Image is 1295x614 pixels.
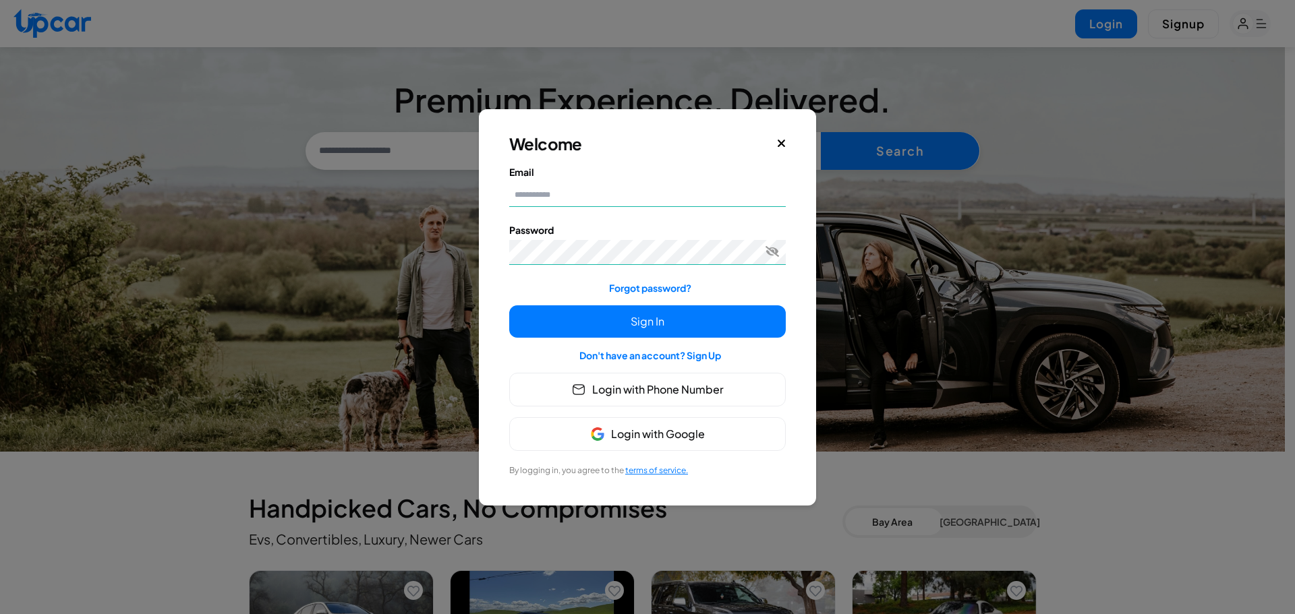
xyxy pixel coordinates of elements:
[609,282,691,294] a: Forgot password?
[509,373,786,406] button: Login with Phone Number
[611,426,705,442] span: Login with Google
[572,383,585,396] img: Email Icon
[591,427,604,441] img: Google Icon
[592,381,724,398] span: Login with Phone Number
[509,464,688,477] label: By logging in, you agree to the
[509,133,582,154] h3: Welcome
[766,245,779,258] button: Toggle password visibility
[625,465,688,475] span: terms of service.
[509,417,786,451] button: Login with Google
[509,165,786,179] label: Email
[579,349,721,361] a: Don't have an account? Sign Up
[777,137,786,150] button: Close
[509,305,786,338] button: Sign In
[509,223,786,237] label: Password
